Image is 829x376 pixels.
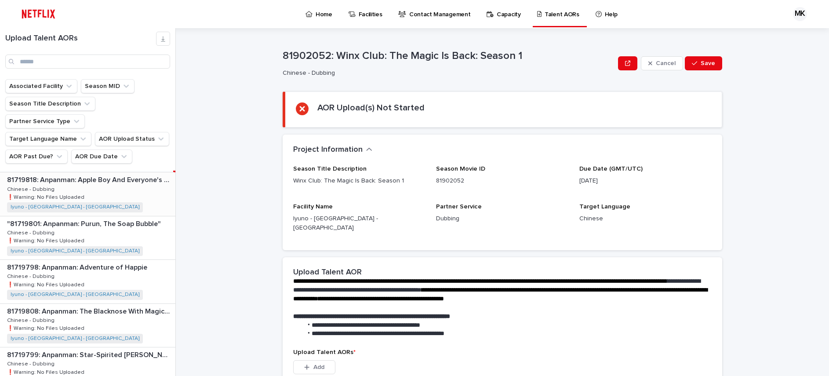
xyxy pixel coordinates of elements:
p: 81719808: Anpanman: The Blacknose With Magical Song [7,306,174,316]
button: Add [293,360,335,374]
p: Chinese - Dubbing [7,359,56,367]
p: Dubbing [436,214,568,223]
input: Search [5,55,170,69]
button: AOR Due Date [71,150,132,164]
button: Cancel [641,56,683,70]
button: AOR Past Due? [5,150,68,164]
h1: Upload Talent AORs [5,34,156,44]
p: 81719818: Anpanman: Apple Boy And Everyone's Hope [7,174,174,184]
span: Add [313,364,324,370]
a: Iyuno - [GEOGRAPHIC_DATA] - [GEOGRAPHIC_DATA] [11,292,139,298]
p: Chinese - Dubbing [7,185,56,193]
span: Upload Talent AORs [293,349,356,355]
h2: AOR Upload(s) Not Started [317,102,425,113]
h2: Project Information [293,145,363,155]
p: ❗️Warning: No Files Uploaded [7,236,86,244]
p: ❗️Warning: No Files Uploaded [7,193,86,201]
p: 81719798: Anpanman: Adventure of Happie [7,262,149,272]
a: Iyuno - [GEOGRAPHIC_DATA] - [GEOGRAPHIC_DATA] [11,336,139,342]
a: Iyuno - [GEOGRAPHIC_DATA] - [GEOGRAPHIC_DATA] [11,204,139,210]
button: Season Title Description [5,97,95,111]
h2: Upload Talent AOR [293,268,362,277]
p: 81902052 [436,176,568,186]
span: Season Title Description [293,166,367,172]
button: Associated Facility [5,79,77,93]
p: Iyuno - [GEOGRAPHIC_DATA] - [GEOGRAPHIC_DATA] [293,214,425,233]
p: Chinese - Dubbing [7,272,56,280]
p: "81719801: Anpanman: Purun, The Soap Bubble" [7,218,163,228]
p: Chinese - Dubbing [283,69,611,77]
p: Chinese - Dubbing [7,316,56,324]
button: Partner Service Type [5,114,85,128]
span: Due Date (GMT/UTC) [579,166,643,172]
p: Chinese [579,214,712,223]
div: MK [793,7,807,21]
span: Save [701,60,715,66]
button: Season MID [81,79,135,93]
span: Cancel [656,60,676,66]
button: AOR Upload Status [95,132,169,146]
p: ❗️Warning: No Files Uploaded [7,324,86,332]
span: Target Language [579,204,630,210]
a: Iyuno - [GEOGRAPHIC_DATA] - [GEOGRAPHIC_DATA] [11,248,139,254]
span: Season Movie ID [436,166,485,172]
p: 81902052: Winx Club: The Magic Is Back: Season 1 [283,50,614,62]
span: Partner Service [436,204,482,210]
p: ❗️Warning: No Files Uploaded [7,368,86,376]
img: ifQbXi3ZQGMSEF7WDB7W [18,5,59,23]
span: Facility Name [293,204,333,210]
button: Project Information [293,145,372,155]
p: Chinese - Dubbing [7,228,56,236]
p: [DATE] [579,176,712,186]
button: Target Language Name [5,132,91,146]
p: ❗️Warning: No Files Uploaded [7,280,86,288]
button: Save [685,56,722,70]
p: Winx Club: The Magic Is Back: Season 1 [293,176,425,186]
p: 81719799: Anpanman: Star-Spirited [PERSON_NAME] [7,349,174,359]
